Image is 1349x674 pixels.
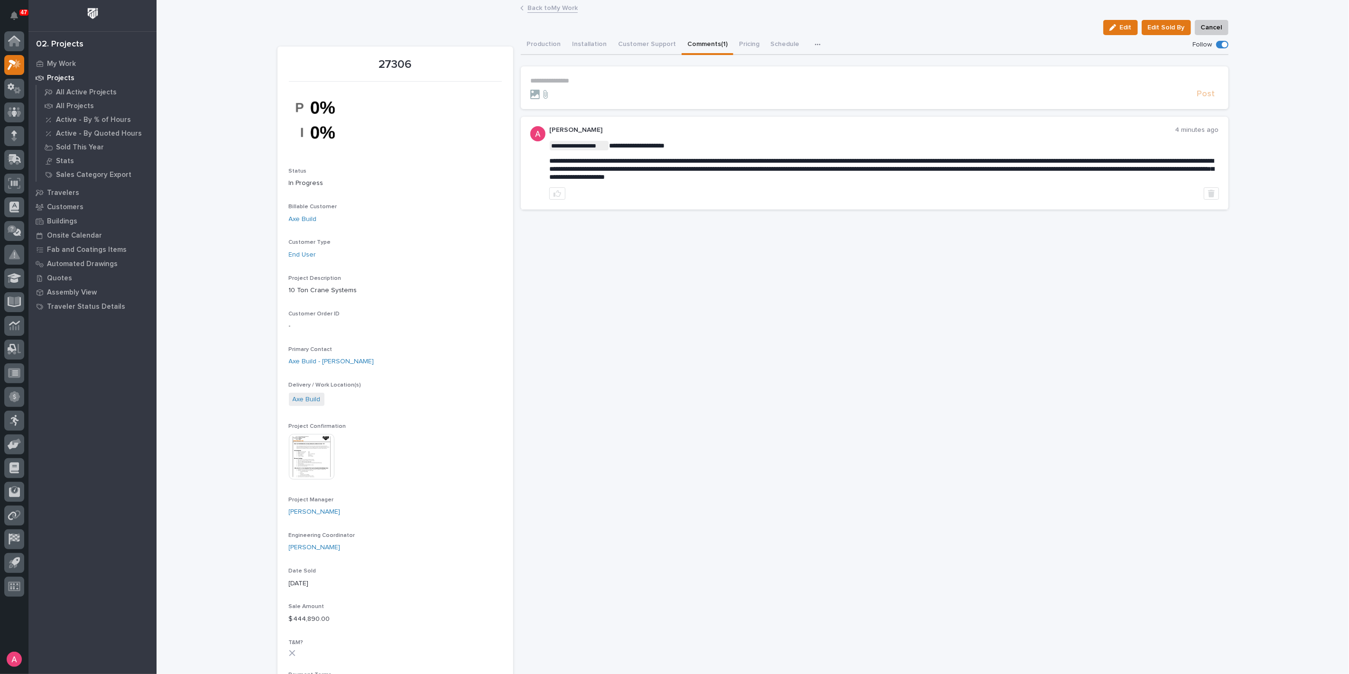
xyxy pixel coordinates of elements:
[682,35,733,55] button: Comments (1)
[289,321,502,331] p: -
[47,231,102,240] p: Onsite Calendar
[289,178,502,188] p: In Progress
[289,87,360,153] img: FjDg-DWeLvucFFBYuy3aM7iOi2s6T00EVyMGxGSfYUc
[37,99,157,112] a: All Projects
[56,143,104,152] p: Sold This Year
[28,214,157,228] a: Buildings
[1193,41,1212,49] p: Follow
[289,382,361,388] span: Delivery / Work Location(s)
[530,126,545,141] img: ACg8ocKcMZQ4tabbC1K-lsv7XHeQNnaFu4gsgPufzKnNmz0_a9aUSA=s96-c
[56,157,74,166] p: Stats
[289,286,502,295] p: 10 Ton Crane Systems
[1195,20,1229,35] button: Cancel
[37,168,157,181] a: Sales Category Export
[289,58,502,72] p: 27306
[289,614,502,624] p: $ 444,890.00
[612,35,682,55] button: Customer Support
[289,204,337,210] span: Billable Customer
[1175,126,1219,134] p: 4 minutes ago
[4,6,24,26] button: Notifications
[289,240,331,245] span: Customer Type
[1148,22,1185,33] span: Edit Sold By
[289,604,324,609] span: Sale Amount
[47,60,76,68] p: My Work
[47,189,79,197] p: Travelers
[28,185,157,200] a: Travelers
[289,533,355,538] span: Engineering Coordinator
[289,276,342,281] span: Project Description
[21,9,27,16] p: 47
[36,39,83,50] div: 02. Projects
[289,424,346,429] span: Project Confirmation
[289,497,334,503] span: Project Manager
[37,85,157,99] a: All Active Projects
[1120,23,1132,32] span: Edit
[289,311,340,317] span: Customer Order ID
[566,35,612,55] button: Installation
[56,102,94,111] p: All Projects
[28,285,157,299] a: Assembly View
[12,11,24,27] div: Notifications47
[28,71,157,85] a: Projects
[521,35,566,55] button: Production
[37,140,157,154] a: Sold This Year
[1201,22,1222,33] span: Cancel
[289,640,304,646] span: T&M?
[289,250,316,260] a: End User
[56,88,117,97] p: All Active Projects
[28,271,157,285] a: Quotes
[289,168,307,174] span: Status
[47,274,72,283] p: Quotes
[1197,89,1215,100] span: Post
[289,568,316,574] span: Date Sold
[47,288,97,297] p: Assembly View
[37,127,157,140] a: Active - By Quoted Hours
[289,579,502,589] p: [DATE]
[28,228,157,242] a: Onsite Calendar
[47,246,127,254] p: Fab and Coatings Items
[1103,20,1138,35] button: Edit
[28,299,157,314] a: Traveler Status Details
[289,357,374,367] a: Axe Build - [PERSON_NAME]
[28,56,157,71] a: My Work
[293,395,321,405] a: Axe Build
[733,35,765,55] button: Pricing
[28,200,157,214] a: Customers
[47,74,74,83] p: Projects
[37,154,157,167] a: Stats
[47,217,77,226] p: Buildings
[289,214,317,224] a: Axe Build
[28,257,157,271] a: Automated Drawings
[765,35,805,55] button: Schedule
[289,507,341,517] a: [PERSON_NAME]
[1193,89,1219,100] button: Post
[47,303,125,311] p: Traveler Status Details
[47,260,118,268] p: Automated Drawings
[1204,187,1219,200] button: Delete post
[84,5,102,22] img: Workspace Logo
[1142,20,1191,35] button: Edit Sold By
[28,242,157,257] a: Fab and Coatings Items
[37,113,157,126] a: Active - By % of Hours
[56,129,142,138] p: Active - By Quoted Hours
[549,187,565,200] button: like this post
[4,649,24,669] button: users-avatar
[56,116,131,124] p: Active - By % of Hours
[527,2,578,13] a: Back toMy Work
[289,347,333,352] span: Primary Contact
[549,126,1175,134] p: [PERSON_NAME]
[289,543,341,553] a: [PERSON_NAME]
[56,171,131,179] p: Sales Category Export
[47,203,83,212] p: Customers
